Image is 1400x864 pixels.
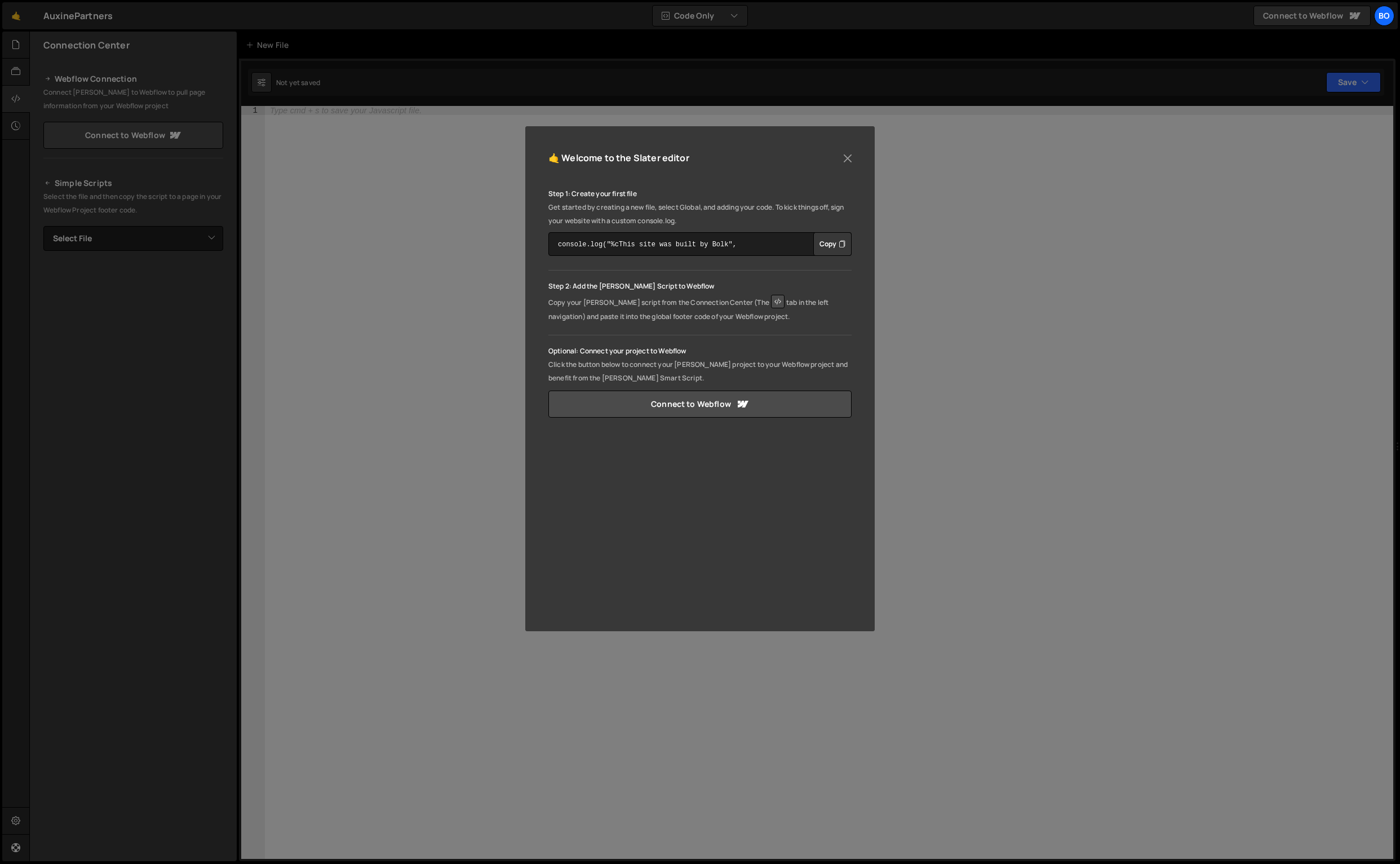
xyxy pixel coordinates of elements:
[813,232,852,256] button: Copy
[813,232,852,256] div: Button group with nested dropdown
[548,201,852,228] p: Get started by creating a new file, select Global, and adding your code. To kick things off, sign...
[548,440,852,611] iframe: YouTube video player
[548,149,689,167] h5: 🤙 Welcome to the Slater editor
[548,232,852,256] textarea: console.log("%cThis site was built by Bolk", "background:blue;color:#fff;padding: 8px;");
[548,293,852,324] p: Copy your [PERSON_NAME] script from the Connection Center (The tab in the left navigation) and pa...
[548,280,852,293] p: Step 2: Add the [PERSON_NAME] Script to Webflow
[839,150,856,167] button: Close
[548,344,852,358] p: Optional: Connect your project to Webflow
[548,358,852,385] p: Click the button below to connect your [PERSON_NAME] project to your Webflow project and benefit ...
[548,391,852,418] a: Connect to Webflow
[1374,6,1394,26] a: Bo
[548,187,852,201] p: Step 1: Create your first file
